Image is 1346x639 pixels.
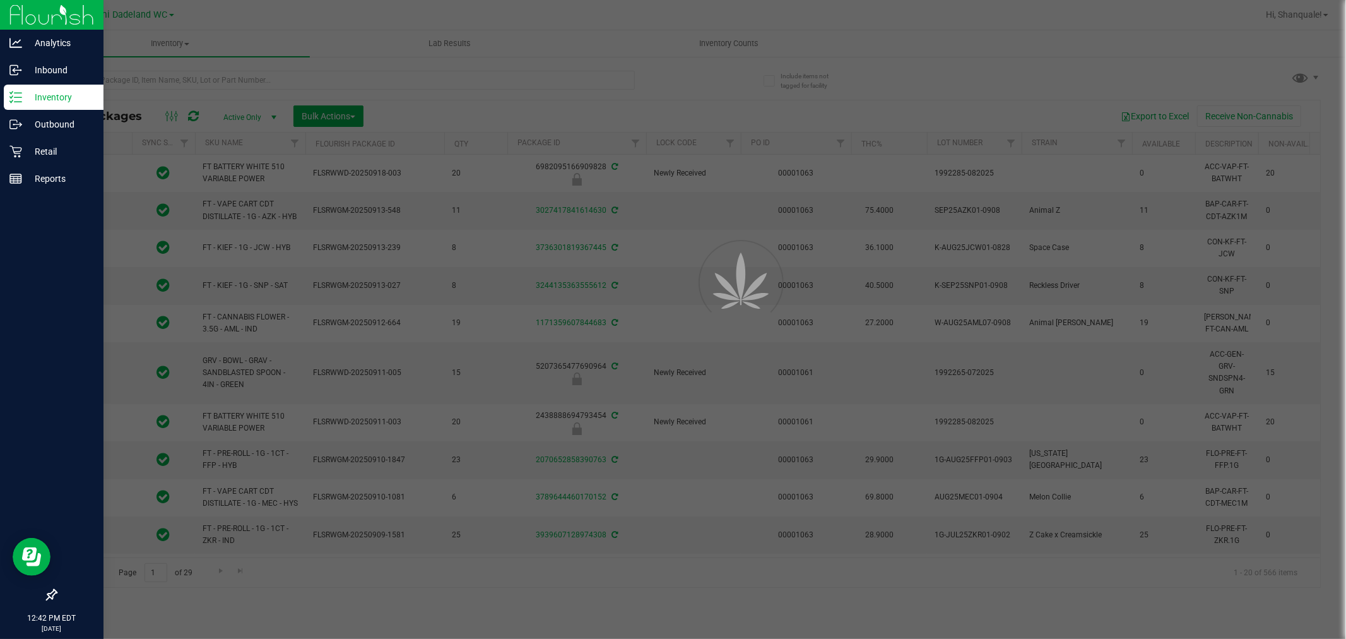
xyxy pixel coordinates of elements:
p: Inbound [22,63,98,78]
p: [DATE] [6,624,98,633]
inline-svg: Retail [9,145,22,158]
p: Retail [22,144,98,159]
inline-svg: Reports [9,172,22,185]
p: Reports [22,171,98,186]
inline-svg: Inventory [9,91,22,104]
p: Inventory [22,90,98,105]
p: Analytics [22,35,98,51]
p: 12:42 PM EDT [6,612,98,624]
inline-svg: Outbound [9,118,22,131]
inline-svg: Inbound [9,64,22,76]
inline-svg: Analytics [9,37,22,49]
iframe: Resource center [13,538,50,576]
p: Outbound [22,117,98,132]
